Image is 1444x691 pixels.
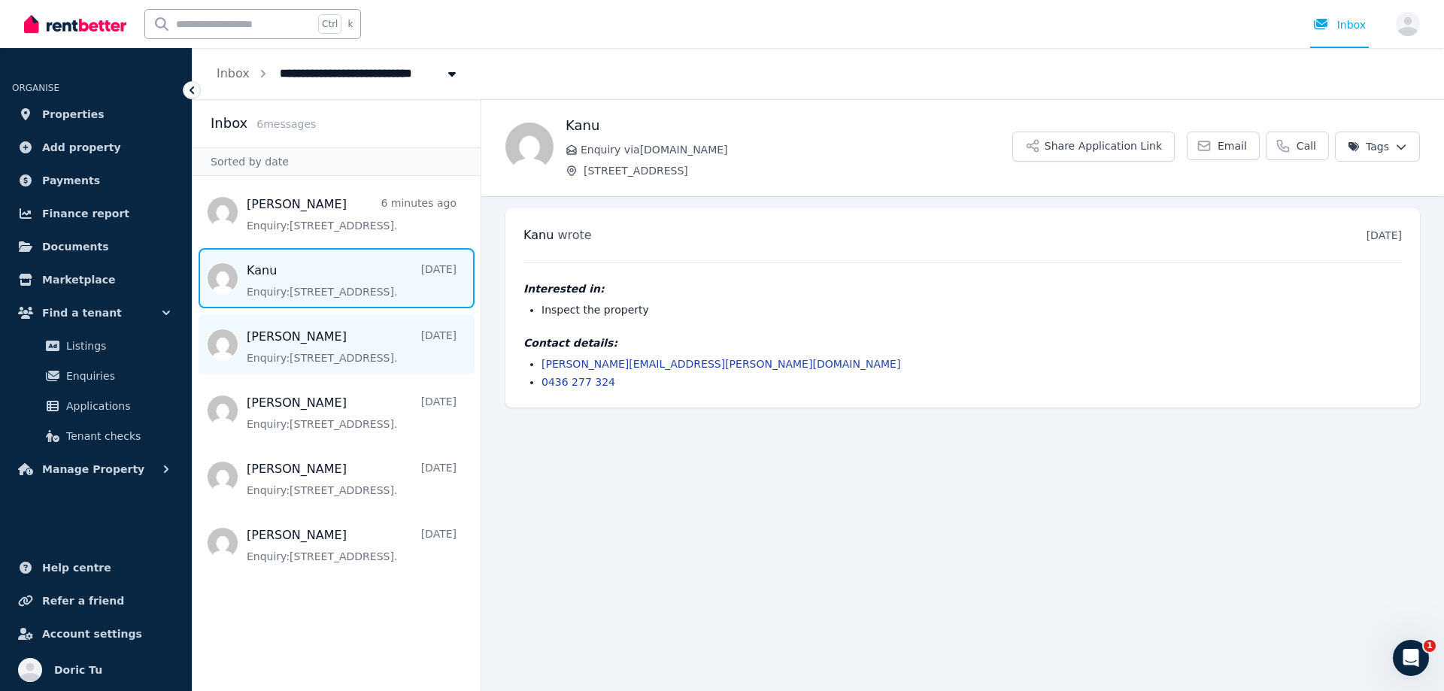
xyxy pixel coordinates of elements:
[24,13,126,35] img: RentBetter
[12,553,180,583] a: Help centre
[247,526,457,564] a: [PERSON_NAME][DATE]Enquiry:[STREET_ADDRESS].
[66,427,168,445] span: Tenant checks
[247,195,457,233] a: [PERSON_NAME]6 minutes agoEnquiry:[STREET_ADDRESS].
[18,331,174,361] a: Listings
[193,176,481,579] nav: Message list
[12,454,180,484] button: Manage Property
[66,337,168,355] span: Listings
[42,238,109,256] span: Documents
[42,205,129,223] span: Finance report
[12,586,180,616] a: Refer a friend
[18,361,174,391] a: Enquiries
[1187,132,1260,160] a: Email
[1297,138,1316,153] span: Call
[523,228,554,242] span: Kanu
[1266,132,1329,160] a: Call
[12,298,180,328] button: Find a tenant
[1218,138,1247,153] span: Email
[247,328,457,365] a: [PERSON_NAME][DATE]Enquiry:[STREET_ADDRESS].
[54,661,102,679] span: Doric Tu
[211,113,247,134] h2: Inbox
[1393,640,1429,676] iframe: Intercom live chat
[18,391,174,421] a: Applications
[247,394,457,432] a: [PERSON_NAME][DATE]Enquiry:[STREET_ADDRESS].
[42,304,122,322] span: Find a tenant
[1012,132,1175,162] button: Share Application Link
[12,132,180,162] a: Add property
[523,281,1402,296] h4: Interested in:
[566,115,1012,136] h1: Kanu
[1335,132,1420,162] button: Tags
[505,123,554,171] img: Kanu
[42,105,105,123] span: Properties
[18,421,174,451] a: Tenant checks
[1367,229,1402,241] time: [DATE]
[12,199,180,229] a: Finance report
[42,460,144,478] span: Manage Property
[217,66,250,80] a: Inbox
[256,118,316,130] span: 6 message s
[42,559,111,577] span: Help centre
[193,147,481,176] div: Sorted by date
[42,271,115,289] span: Marketplace
[42,625,142,643] span: Account settings
[557,228,591,242] span: wrote
[42,592,124,610] span: Refer a friend
[584,163,1012,178] span: [STREET_ADDRESS]
[247,460,457,498] a: [PERSON_NAME][DATE]Enquiry:[STREET_ADDRESS].
[12,99,180,129] a: Properties
[66,397,168,415] span: Applications
[12,265,180,295] a: Marketplace
[581,142,1012,157] span: Enquiry via [DOMAIN_NAME]
[193,48,484,99] nav: Breadcrumb
[12,83,59,93] span: ORGANISE
[12,232,180,262] a: Documents
[12,619,180,649] a: Account settings
[523,335,1402,350] h4: Contact details:
[1424,640,1436,652] span: 1
[247,262,457,299] a: Kanu[DATE]Enquiry:[STREET_ADDRESS].
[66,367,168,385] span: Enquiries
[42,171,100,189] span: Payments
[541,358,900,370] a: [PERSON_NAME][EMAIL_ADDRESS][PERSON_NAME][DOMAIN_NAME]
[318,14,341,34] span: Ctrl
[541,376,615,388] a: 0436 277 324
[1348,139,1389,154] span: Tags
[12,165,180,195] a: Payments
[541,302,1402,317] li: Inspect the property
[42,138,121,156] span: Add property
[347,18,353,30] span: k
[1313,17,1366,32] div: Inbox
